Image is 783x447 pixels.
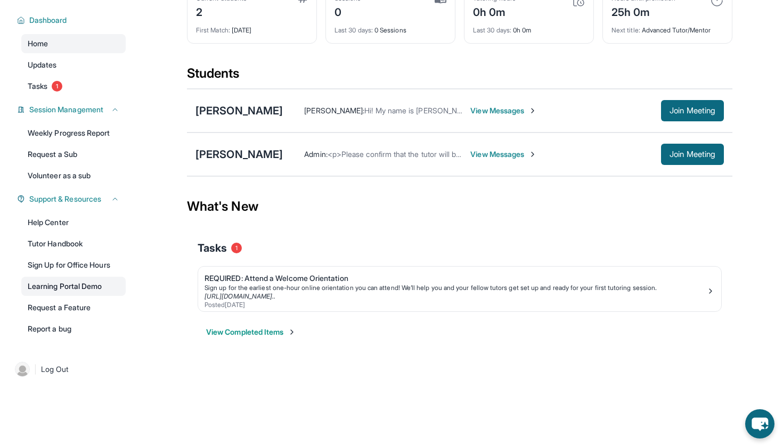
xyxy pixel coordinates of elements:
span: <p>Please confirm that the tutor will be able to attend your first assigned meeting time before j... [328,150,712,159]
a: Updates [21,55,126,74]
span: | [34,363,37,376]
button: Join Meeting [661,100,724,121]
span: Home [28,38,48,49]
a: Report a bug [21,319,126,338]
span: 1 [231,243,242,253]
div: Advanced Tutor/Mentor [611,20,723,35]
button: View Completed Items [206,327,296,337]
div: 0h 0m [473,3,516,20]
img: Chevron-Right [528,150,537,159]
a: Volunteer as a sub [21,166,126,185]
img: Chevron-Right [528,106,537,115]
a: |Log Out [11,358,126,381]
button: Join Meeting [661,144,724,165]
div: [PERSON_NAME] [195,147,283,162]
a: Home [21,34,126,53]
div: 2 [196,3,247,20]
span: Last 30 days : [473,26,511,34]
button: Session Management [25,104,119,115]
a: Tutor Handbook [21,234,126,253]
div: 25h 0m [611,3,675,20]
span: Updates [28,60,57,70]
a: Sign Up for Office Hours [21,255,126,275]
span: Support & Resources [29,194,101,204]
span: 1 [52,81,62,92]
a: Tasks1 [21,77,126,96]
a: [URL][DOMAIN_NAME].. [205,292,275,300]
span: [PERSON_NAME] : [304,106,364,115]
span: Next title : [611,26,640,34]
button: Dashboard [25,15,119,26]
a: Learning Portal Demo [21,277,126,296]
div: What's New [187,183,732,230]
span: Tasks [198,241,227,255]
button: chat-button [745,409,774,438]
span: Dashboard [29,15,67,26]
span: Tasks [28,81,47,92]
div: [DATE] [196,20,308,35]
span: First Match : [196,26,230,34]
span: View Messages [470,149,537,160]
a: Weekly Progress Report [21,123,126,143]
div: 0 Sessions [335,20,446,35]
div: 0 [335,3,361,20]
div: Posted [DATE] [205,301,706,309]
span: Join Meeting [670,107,715,114]
a: Request a Feature [21,298,126,317]
button: Support & Resources [25,194,119,204]
span: Hi! My name is [PERSON_NAME], I'm [PERSON_NAME]'s mama. [364,106,580,115]
span: Join Meeting [670,151,715,158]
a: REQUIRED: Attend a Welcome OrientationSign up for the earliest one-hour online orientation you ca... [198,267,721,311]
img: user-img [15,362,30,377]
div: Sign up for the earliest one-hour online orientation you can attend! We’ll help you and your fell... [205,284,706,292]
span: Last 30 days : [335,26,373,34]
span: Session Management [29,104,103,115]
div: [PERSON_NAME] [195,103,283,118]
span: Admin : [304,150,327,159]
div: REQUIRED: Attend a Welcome Orientation [205,273,706,284]
div: Students [187,65,732,88]
a: Help Center [21,213,126,232]
span: View Messages [470,105,537,116]
span: Log Out [41,364,69,375]
div: 0h 0m [473,20,585,35]
a: Request a Sub [21,145,126,164]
